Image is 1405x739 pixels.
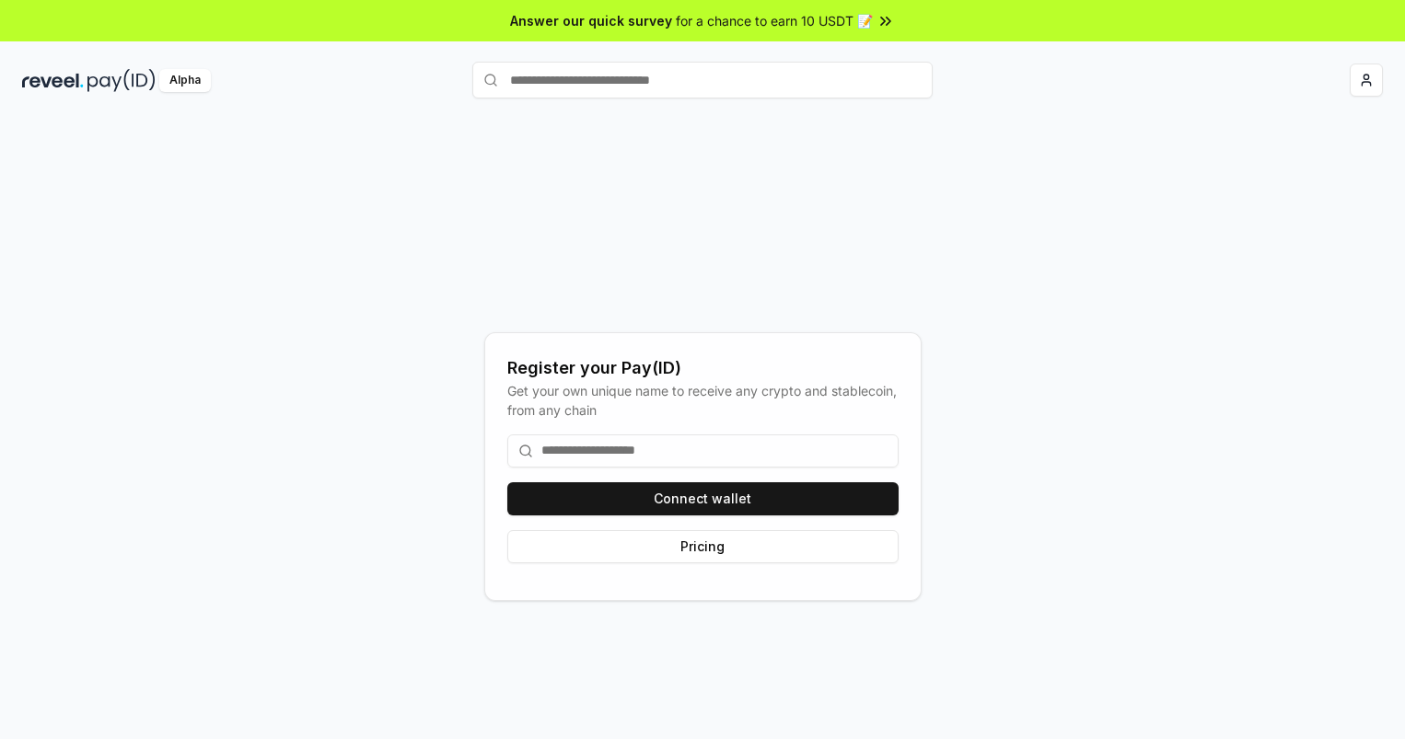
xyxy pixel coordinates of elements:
button: Pricing [507,530,899,563]
img: reveel_dark [22,69,84,92]
div: Alpha [159,69,211,92]
span: for a chance to earn 10 USDT 📝 [676,11,873,30]
button: Connect wallet [507,482,899,515]
div: Register your Pay(ID) [507,355,899,381]
img: pay_id [87,69,156,92]
div: Get your own unique name to receive any crypto and stablecoin, from any chain [507,381,899,420]
span: Answer our quick survey [510,11,672,30]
